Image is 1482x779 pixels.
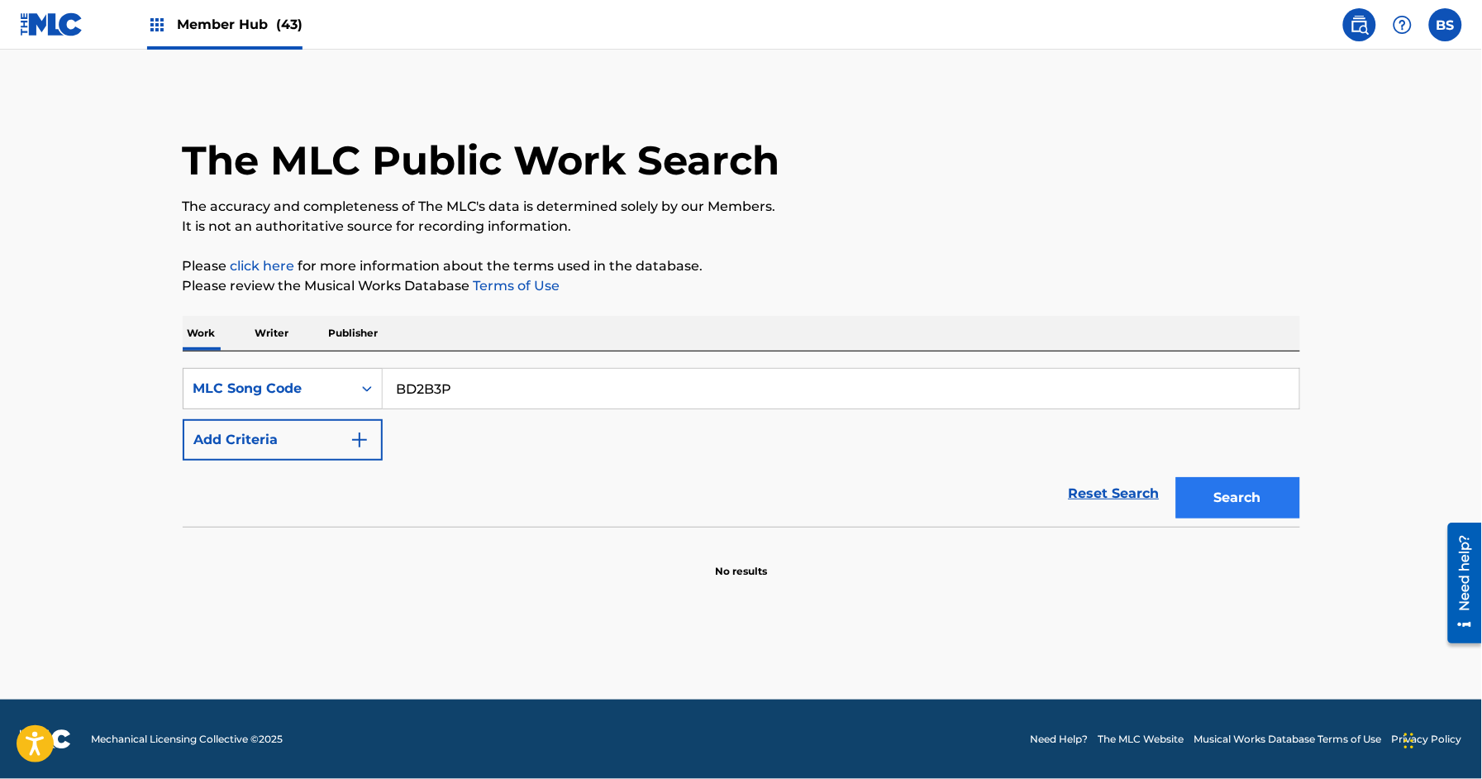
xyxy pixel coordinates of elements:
[1060,476,1168,512] a: Reset Search
[1031,732,1089,747] a: Need Help?
[250,316,294,351] p: Writer
[183,316,221,351] p: Work
[324,316,384,351] p: Publisher
[183,368,1300,527] form: Search Form
[183,419,383,461] button: Add Criteria
[20,729,71,749] img: logo
[1350,15,1370,35] img: search
[183,217,1300,237] p: It is not an authoritative source for recording information.
[183,197,1300,217] p: The accuracy and completeness of The MLC's data is determined solely by our Members.
[1393,15,1413,35] img: help
[1176,477,1300,519] button: Search
[1343,8,1376,41] a: Public Search
[1098,732,1184,747] a: The MLC Website
[715,544,767,579] p: No results
[147,15,167,35] img: Top Rightsholders
[1429,8,1462,41] div: User Menu
[470,278,560,294] a: Terms of Use
[1436,516,1482,649] iframe: Resource Center
[1386,8,1419,41] div: Help
[276,17,303,32] span: (43)
[20,12,83,36] img: MLC Logo
[183,276,1300,296] p: Please review the Musical Works Database
[183,136,780,185] h1: The MLC Public Work Search
[1404,716,1414,766] div: Drag
[177,15,303,34] span: Member Hub
[231,258,295,274] a: click here
[183,256,1300,276] p: Please for more information about the terms used in the database.
[1392,732,1462,747] a: Privacy Policy
[1399,700,1482,779] iframe: Chat Widget
[1194,732,1382,747] a: Musical Works Database Terms of Use
[193,379,342,399] div: MLC Song Code
[91,732,283,747] span: Mechanical Licensing Collective © 2025
[350,430,369,450] img: 9d2ae6d4665cec9f34b9.svg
